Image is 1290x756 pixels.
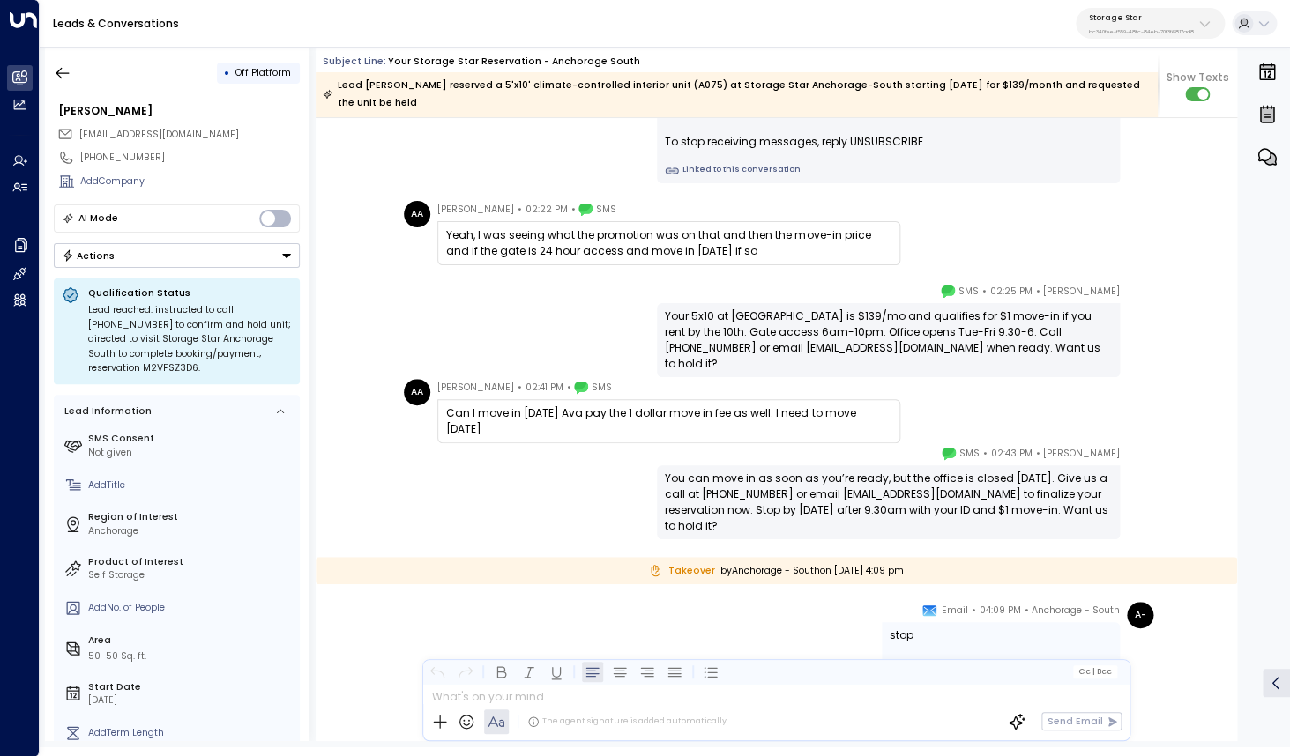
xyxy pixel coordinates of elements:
div: [PERSON_NAME] [58,103,300,119]
div: The agent signature is added automatically [527,715,727,728]
div: Your Storage Star Reservation - Anchorage South [388,55,640,69]
a: Linked to this conversation [665,164,1112,178]
div: AddCompany [80,174,300,189]
span: • [518,379,522,397]
div: by Anchorage - South on [DATE] 4:09 pm [316,557,1237,584]
img: 120_headshot.jpg [1127,445,1153,471]
div: Lead reached: instructed to call [PHONE_NUMBER] to confirm and hold unit; directed to visit Stora... [88,303,292,376]
div: • [224,61,230,85]
span: 02:25 PM [989,283,1032,300]
span: Cc Bcc [1078,667,1112,676]
button: Cc|Bcc [1073,665,1117,678]
div: Lead [PERSON_NAME] reserved a 5'x10' climate-controlled interior unit (A075) at Storage Star Anch... [323,77,1150,112]
span: • [1024,602,1028,619]
a: Leads & Conversations [53,16,179,31]
div: stop [890,627,1112,643]
p: bc340fee-f559-48fc-84eb-70f3f6817ad8 [1089,28,1194,35]
button: Redo [455,661,476,682]
p: Qualification Status [88,286,292,300]
span: 02:43 PM [990,445,1032,463]
span: • [982,283,987,300]
div: Actions [62,249,116,262]
label: Start Date [88,680,295,694]
div: Yeah, I was seeing what the promotion was on that and then the move-in price and if the gate is 2... [446,227,891,259]
span: [PERSON_NAME] [437,379,514,397]
span: • [518,201,522,219]
span: • [972,602,976,619]
span: • [566,379,570,397]
span: Email [942,602,968,619]
span: [PERSON_NAME] [1043,445,1120,463]
span: SMS [958,283,979,300]
div: AddTerm Length [88,726,295,740]
button: Storage Starbc340fee-f559-48fc-84eb-70f3f6817ad8 [1076,8,1225,39]
div: AA [404,379,430,405]
span: Anchorage - South [1032,602,1120,619]
div: Your 5x10 at [GEOGRAPHIC_DATA] is $139/mo and qualifies for $1 move-in if you rent by the 10th. G... [665,308,1112,372]
p: Storage Star [1089,12,1194,23]
div: AA [404,201,430,227]
label: Product of Interest [88,555,295,569]
span: Takeover [649,564,714,578]
div: AI Mode [78,210,118,227]
span: Subject Line: [323,55,386,68]
span: 02:22 PM [526,201,568,219]
span: SMS [592,379,612,397]
div: 50-50 Sq. ft. [88,649,146,663]
div: Anchorage [88,524,295,538]
span: [EMAIL_ADDRESS][DOMAIN_NAME] [79,128,239,141]
span: 02:41 PM [526,379,563,397]
div: [PHONE_NUMBER] [80,151,300,165]
button: Undo [428,661,449,682]
label: SMS Consent [88,432,295,446]
label: Region of Interest [88,510,295,524]
div: Self Storage [88,568,295,582]
span: Off Platform [235,66,291,79]
div: Button group with a nested menu [54,243,300,268]
div: You can move in as soon as you’re ready, but the office is closed [DATE]. Give us a call at [PHON... [665,471,1112,534]
span: Alaskanyeti85@Gmail.com [79,128,239,142]
div: Lead Information [60,404,152,419]
span: • [570,201,575,219]
span: | [1092,667,1095,676]
span: SMS [959,445,980,463]
div: A- [1127,602,1153,628]
div: AddNo. of People [88,601,295,615]
span: [PERSON_NAME] [437,201,514,219]
img: 120_headshot.jpg [1127,283,1153,309]
span: Show Texts [1167,70,1229,85]
span: SMS [596,201,616,219]
span: • [1035,283,1040,300]
span: • [1035,445,1040,463]
div: AddTitle [88,478,295,493]
div: [DATE] [88,693,295,708]
div: Can I move in [DATE] Ava pay the 1 dollar move in fee as well. I need to move [DATE] [446,405,891,437]
button: Actions [54,243,300,268]
span: 04:09 PM [979,602,1020,619]
div: Not given [88,446,295,460]
span: [PERSON_NAME] [1043,283,1120,300]
label: Area [88,634,295,648]
span: • [983,445,988,463]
